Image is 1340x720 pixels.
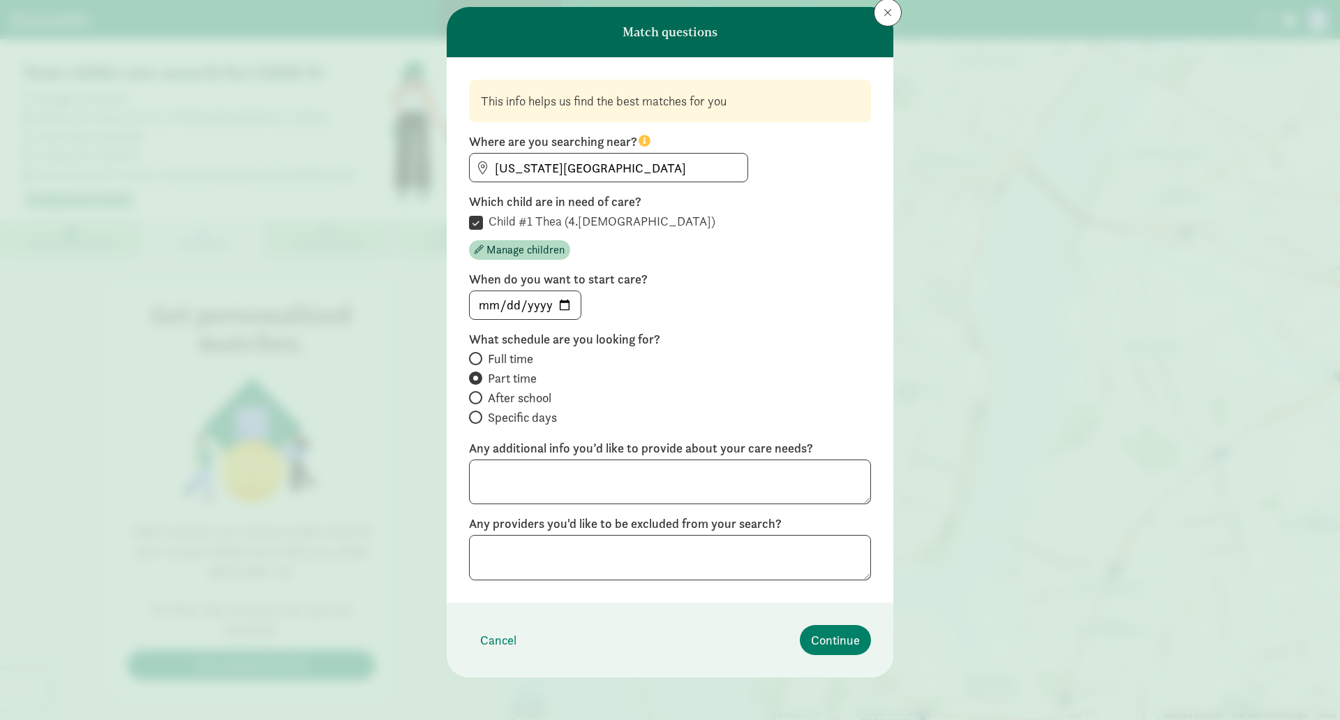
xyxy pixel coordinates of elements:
button: Manage children [469,240,570,260]
label: When do you want to start care? [469,271,871,288]
span: After school [488,390,551,406]
label: Any additional info you’d like to provide about your care needs? [469,440,871,457]
label: Where are you searching near? [469,133,871,150]
button: Continue [800,625,871,655]
h6: Match questions [623,25,717,39]
span: Specific days [488,409,557,426]
div: This info helps us find the best matches for you [481,91,859,110]
span: Part time [488,370,537,387]
span: Manage children [486,242,565,258]
span: Cancel [480,631,516,649]
input: Find address [470,154,747,182]
label: Any providers you'd like to be excluded from your search? [469,515,871,532]
label: What schedule are you looking for? [469,331,871,348]
label: Which child are in need of care? [469,193,871,210]
button: Cancel [469,625,528,655]
span: Full time [488,351,533,367]
label: Child #1 Thea (4.[DEMOGRAPHIC_DATA]) [483,213,715,230]
span: Continue [811,631,860,649]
